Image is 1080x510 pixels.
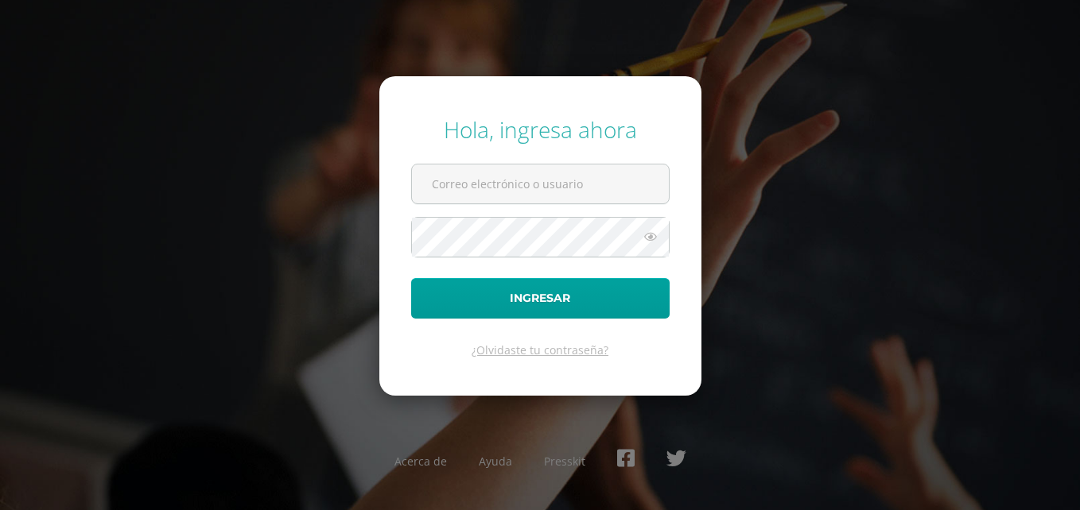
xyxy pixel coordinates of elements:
[411,114,670,145] div: Hola, ingresa ahora
[412,164,669,203] input: Correo electrónico o usuario
[479,454,512,469] a: Ayuda
[411,278,670,319] button: Ingresar
[394,454,447,469] a: Acerca de
[544,454,585,469] a: Presskit
[472,342,608,357] a: ¿Olvidaste tu contraseña?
